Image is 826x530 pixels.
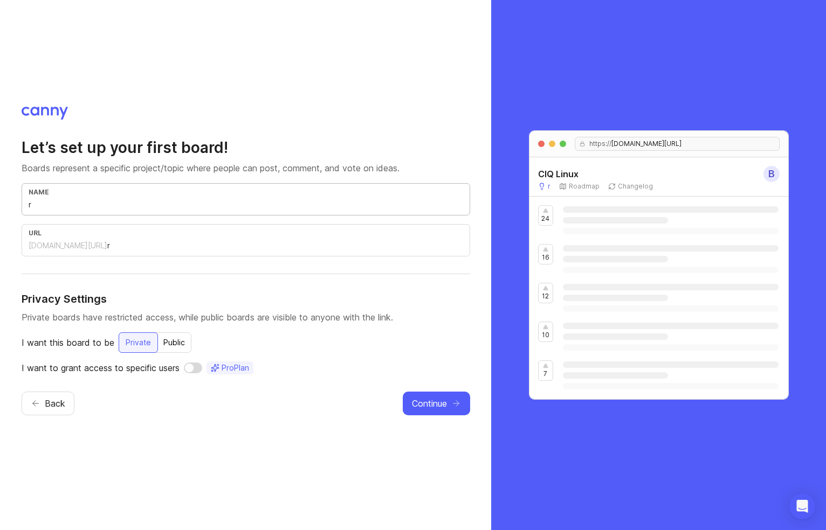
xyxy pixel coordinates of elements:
p: r [548,182,550,191]
p: 7 [543,369,547,378]
h5: CIQ Linux [538,168,579,180]
p: 12 [542,292,549,301]
span: Pro Plan [222,362,249,373]
input: e.g. Feature Requests [29,199,463,211]
p: 10 [542,331,549,339]
p: 24 [541,214,549,223]
p: Roadmap [569,182,600,191]
p: I want this board to be [22,336,114,349]
img: Canny logo [22,107,68,120]
span: Continue [412,397,447,410]
h4: Privacy Settings [22,291,470,306]
div: [DOMAIN_NAME][URL] [29,240,107,251]
span: [DOMAIN_NAME][URL] [611,140,682,148]
p: Boards represent a specific project/topic where people can post, comment, and vote on ideas. [22,162,470,175]
h2: Let’s set up your first board! [22,138,470,157]
button: Back [22,392,74,415]
p: I want to grant access to specific users [22,361,180,374]
button: Private [119,332,158,353]
div: name [29,188,463,196]
span: https:// [585,140,611,148]
div: B [763,166,780,182]
p: Private boards have restricted access, while public boards are visible to anyone with the link. [22,311,470,324]
p: 16 [542,253,549,262]
div: url [29,229,463,237]
p: Changelog [618,182,653,191]
span: Back [45,397,65,410]
button: Public [157,332,191,353]
div: Open Intercom Messenger [789,493,815,519]
button: Continue [403,392,470,415]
